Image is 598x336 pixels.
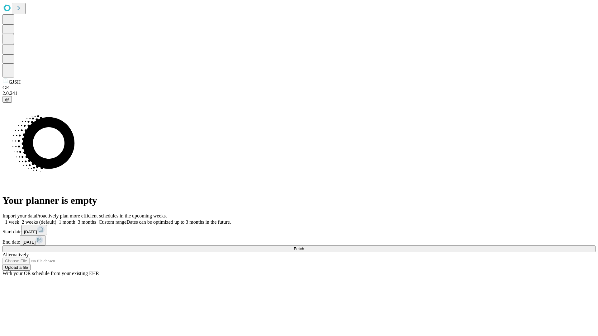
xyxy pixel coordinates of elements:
span: Alternatively [2,252,29,257]
h1: Your planner is empty [2,195,596,206]
span: 1 month [59,219,75,225]
span: Import your data [2,213,36,218]
span: Dates can be optimized up to 3 months in the future. [126,219,231,225]
span: GJSH [9,79,21,85]
div: End date [2,235,596,245]
button: @ [2,96,12,103]
span: Proactively plan more efficient schedules in the upcoming weeks. [36,213,167,218]
button: [DATE] [20,235,45,245]
span: With your OR schedule from your existing EHR [2,271,99,276]
button: [DATE] [21,225,47,235]
span: Fetch [294,246,304,251]
span: @ [5,97,9,102]
div: 2.0.241 [2,91,596,96]
span: 2 weeks (default) [22,219,56,225]
div: Start date [2,225,596,235]
button: Upload a file [2,264,31,271]
div: GEI [2,85,596,91]
span: Custom range [99,219,126,225]
button: Fetch [2,245,596,252]
span: [DATE] [22,240,36,245]
span: 3 months [78,219,96,225]
span: 1 week [5,219,19,225]
span: [DATE] [24,230,37,234]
